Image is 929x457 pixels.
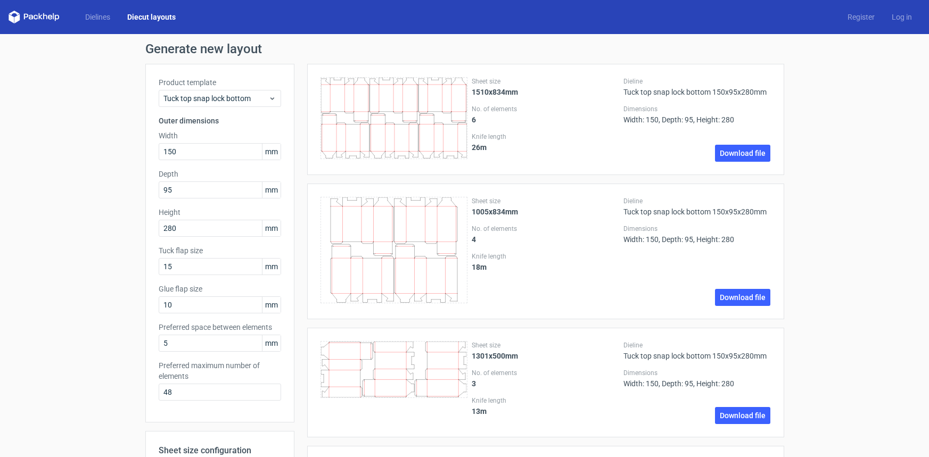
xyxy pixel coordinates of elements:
strong: 26 m [472,143,487,152]
label: No. of elements [472,225,619,233]
label: Preferred maximum number of elements [159,360,281,381]
div: Tuck top snap lock bottom 150x95x280mm [623,197,771,216]
a: Download file [715,289,770,306]
div: Width: 150, Depth: 95, Height: 280 [623,225,771,244]
span: mm [262,182,281,198]
label: Glue flap size [159,284,281,294]
label: Height [159,207,281,218]
label: Dimensions [623,225,771,233]
a: Dielines [77,12,119,22]
label: Product template [159,77,281,88]
label: Depth [159,169,281,179]
label: Dieline [623,197,771,205]
label: Preferred space between elements [159,322,281,333]
a: Register [839,12,883,22]
div: Width: 150, Depth: 95, Height: 280 [623,105,771,124]
a: Download file [715,145,770,162]
span: mm [262,220,281,236]
strong: 1301x500mm [472,352,518,360]
label: No. of elements [472,105,619,113]
span: mm [262,144,281,160]
label: Tuck flap size [159,245,281,256]
label: Sheet size [472,341,619,350]
div: Width: 150, Depth: 95, Height: 280 [623,369,771,388]
span: mm [262,335,281,351]
strong: 4 [472,235,476,244]
label: Knife length [472,132,619,141]
strong: 13 m [472,407,487,416]
label: Dieline [623,341,771,350]
label: Knife length [472,252,619,261]
span: mm [262,259,281,275]
div: Tuck top snap lock bottom 150x95x280mm [623,341,771,360]
label: Sheet size [472,77,619,86]
strong: 18 m [472,263,487,271]
strong: 6 [472,115,476,124]
a: Log in [883,12,920,22]
label: Dieline [623,77,771,86]
label: Sheet size [472,197,619,205]
h2: Sheet size configuration [159,444,281,457]
strong: 1510x834mm [472,88,518,96]
a: Diecut layouts [119,12,184,22]
strong: 3 [472,379,476,388]
label: Width [159,130,281,141]
label: Knife length [472,396,619,405]
label: No. of elements [472,369,619,377]
span: Tuck top snap lock bottom [163,93,268,104]
h3: Outer dimensions [159,115,281,126]
a: Download file [715,407,770,424]
h1: Generate new layout [145,43,784,55]
label: Dimensions [623,369,771,377]
span: mm [262,297,281,313]
label: Dimensions [623,105,771,113]
div: Tuck top snap lock bottom 150x95x280mm [623,77,771,96]
strong: 1005x834mm [472,207,518,216]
